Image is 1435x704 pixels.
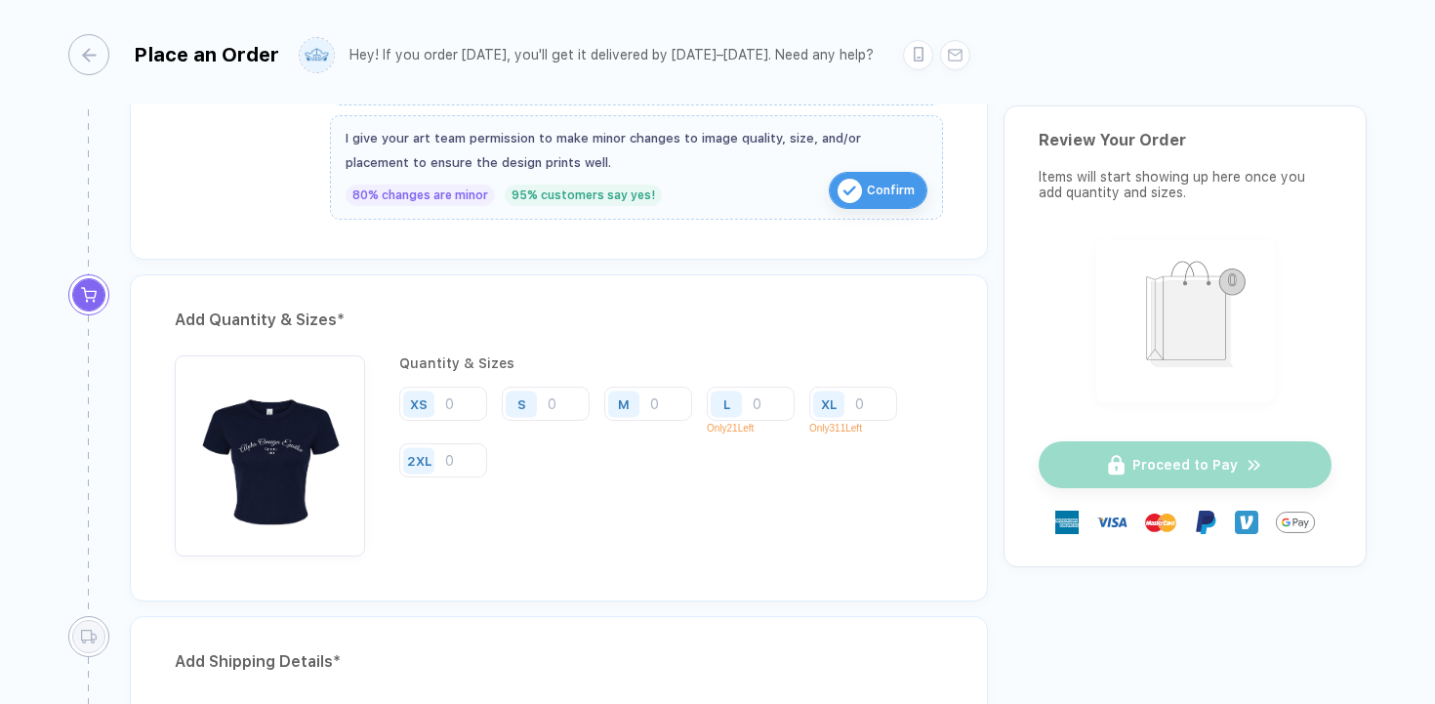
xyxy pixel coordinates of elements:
div: Add Quantity & Sizes [175,305,943,336]
img: user profile [300,38,334,72]
p: Only 21 Left [707,423,809,434]
div: L [723,396,730,411]
div: Quantity & Sizes [399,355,943,371]
img: icon [838,179,862,203]
span: Confirm [867,175,915,206]
img: GPay [1276,503,1315,542]
button: iconConfirm [829,172,927,209]
div: 80% changes are minor [346,185,495,206]
div: S [517,396,526,411]
img: master-card [1145,507,1176,538]
img: express [1055,511,1079,534]
div: 2XL [407,453,431,468]
div: Items will start showing up here once you add quantity and sizes. [1039,169,1332,200]
img: Venmo [1235,511,1258,534]
img: 8680264f-a27f-4e32-91bc-d0567220c5ed_nt_front_1742602975991.jpg [184,365,355,536]
p: Only 311 Left [809,423,912,434]
img: visa [1096,507,1127,538]
div: I give your art team permission to make minor changes to image quality, size, and/or placement to... [346,126,927,175]
img: shopping_bag.png [1105,248,1266,390]
div: XS [410,396,428,411]
div: M [618,396,630,411]
img: Paypal [1194,511,1217,534]
div: Review Your Order [1039,131,1332,149]
div: Hey! If you order [DATE], you'll get it delivered by [DATE]–[DATE]. Need any help? [349,47,874,63]
div: Add Shipping Details [175,646,943,678]
div: Place an Order [134,43,279,66]
div: XL [821,396,837,411]
div: 95% customers say yes! [505,185,662,206]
